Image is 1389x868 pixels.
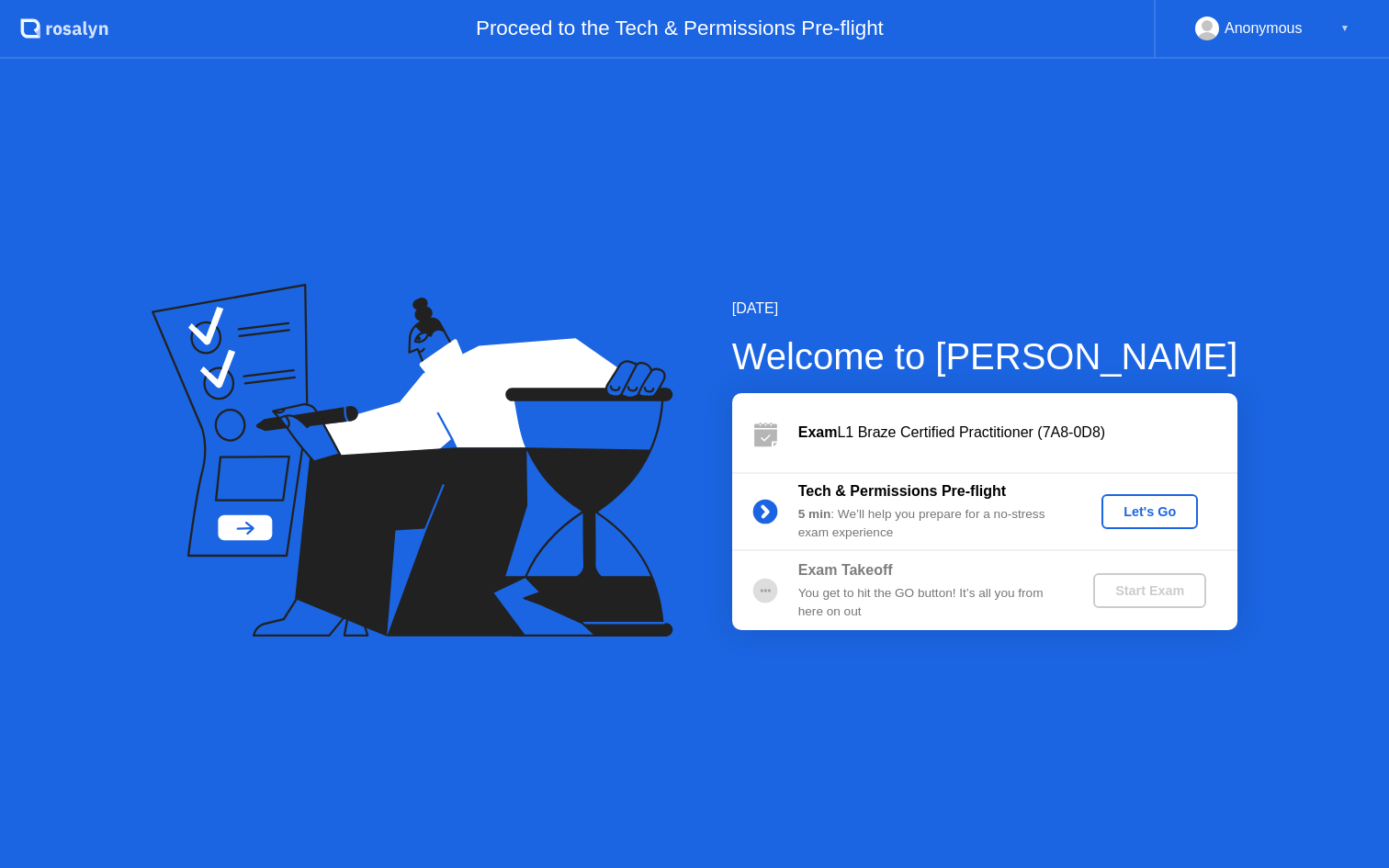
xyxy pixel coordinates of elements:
div: [DATE] [732,298,1238,320]
div: : We’ll help you prepare for a no-stress exam experience [798,505,1063,543]
div: L1 Braze Certified Practitioner (7A8-0D8) [798,422,1237,444]
div: ▼ [1340,17,1349,40]
div: Anonymous [1225,17,1303,40]
b: Exam Takeoff [798,562,893,578]
b: Exam [798,424,838,440]
b: Tech & Permissions Pre-flight [798,483,1006,499]
div: Welcome to [PERSON_NAME] [732,329,1238,384]
button: Start Exam [1093,573,1206,608]
button: Let's Go [1101,494,1198,529]
div: Let's Go [1109,504,1191,519]
b: 5 min [798,507,831,521]
div: Start Exam [1101,583,1199,598]
div: You get to hit the GO button! It’s all you from here on out [798,584,1063,622]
